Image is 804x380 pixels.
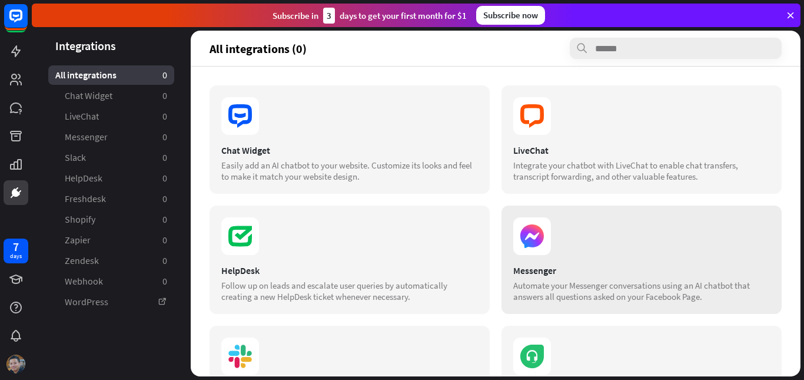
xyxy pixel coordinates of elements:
a: WordPress [48,292,174,312]
a: Shopify 0 [48,210,174,229]
aside: 0 [162,69,167,81]
aside: 0 [162,275,167,288]
a: 7 days [4,239,28,263]
aside: 0 [162,110,167,123]
div: 3 [323,8,335,24]
span: HelpDesk [65,172,102,184]
div: Integrate your chatbot with LiveChat to enable chat transfers, transcript forwarding, and other v... [513,160,770,182]
a: LiveChat 0 [48,107,174,126]
a: Freshdesk 0 [48,189,174,209]
div: Follow up on leads and escalate user queries by automatically creating a new HelpDesk ticket when... [221,280,478,302]
span: Webhook [65,275,103,288]
span: Chat Widget [65,90,112,102]
span: All integrations [55,69,117,81]
aside: 0 [162,213,167,226]
aside: 0 [162,90,167,102]
a: Chat Widget 0 [48,86,174,105]
span: Messenger [65,131,108,143]
span: Shopify [65,213,95,226]
span: LiveChat [65,110,99,123]
div: Easily add an AI chatbot to your website. Customize its looks and feel to make it match your webs... [221,160,478,182]
a: Zapier 0 [48,230,174,250]
div: Messenger [513,265,770,276]
span: Zapier [65,234,91,246]
a: Zendesk 0 [48,251,174,270]
section: All integrations (0) [210,38,782,59]
aside: 0 [162,131,167,143]
a: Slack 0 [48,148,174,167]
div: LiveChat [513,144,770,156]
a: Webhook 0 [48,272,174,291]
div: days [10,252,22,260]
span: Slack [65,151,86,164]
span: Zendesk [65,255,99,267]
div: Subscribe now [476,6,545,25]
aside: 0 [162,172,167,184]
button: Open LiveChat chat widget [9,5,45,40]
span: Freshdesk [65,193,106,205]
aside: 0 [162,193,167,205]
div: HelpDesk [221,265,478,276]
div: 7 [13,242,19,252]
aside: 0 [162,234,167,246]
div: Automate your Messenger conversations using an AI chatbot that answers all questions asked on you... [513,280,770,302]
div: Chat Widget [221,144,478,156]
aside: 0 [162,151,167,164]
aside: 0 [162,255,167,267]
a: HelpDesk 0 [48,168,174,188]
a: Messenger 0 [48,127,174,147]
header: Integrations [32,38,191,54]
div: Subscribe in days to get your first month for $1 [273,8,467,24]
